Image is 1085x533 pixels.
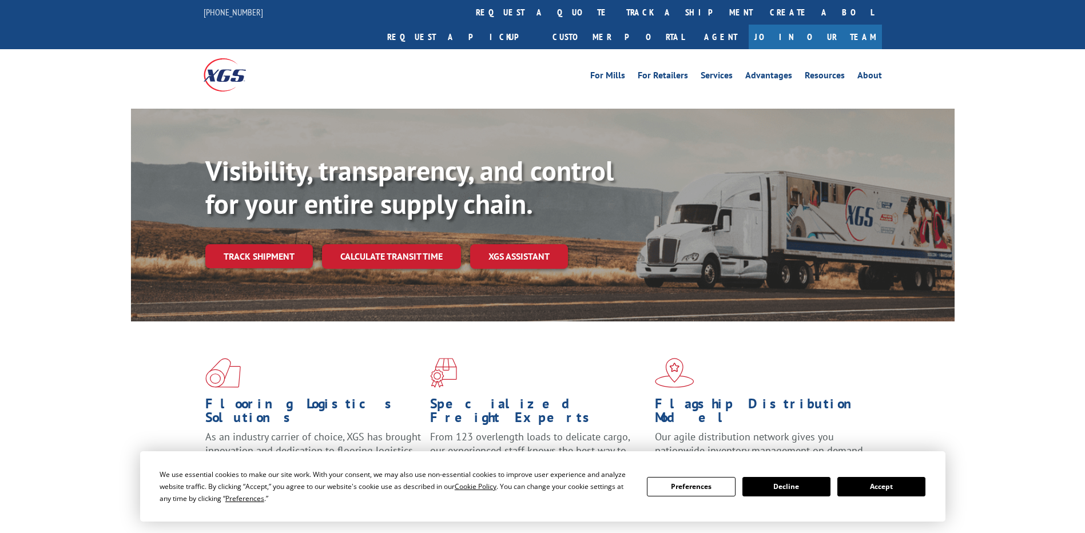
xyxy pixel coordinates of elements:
button: Preferences [647,477,735,496]
span: Preferences [225,494,264,503]
a: Customer Portal [544,25,693,49]
b: Visibility, transparency, and control for your entire supply chain. [205,153,614,221]
span: As an industry carrier of choice, XGS has brought innovation and dedication to flooring logistics... [205,430,421,471]
img: xgs-icon-flagship-distribution-model-red [655,358,694,388]
a: Advantages [745,71,792,83]
a: About [857,71,882,83]
a: Track shipment [205,244,313,268]
a: [PHONE_NUMBER] [204,6,263,18]
img: xgs-icon-total-supply-chain-intelligence-red [205,358,241,388]
a: Resources [805,71,845,83]
span: Our agile distribution network gives you nationwide inventory management on demand. [655,430,865,457]
a: Agent [693,25,749,49]
div: We use essential cookies to make our site work. With your consent, we may also use non-essential ... [160,468,633,504]
a: XGS ASSISTANT [470,244,568,269]
a: Request a pickup [379,25,544,49]
img: xgs-icon-focused-on-flooring-red [430,358,457,388]
h1: Flooring Logistics Solutions [205,397,422,430]
button: Decline [742,477,830,496]
a: For Retailers [638,71,688,83]
button: Accept [837,477,925,496]
span: Cookie Policy [455,482,496,491]
p: From 123 overlength loads to delicate cargo, our experienced staff knows the best way to move you... [430,430,646,481]
a: Services [701,71,733,83]
h1: Flagship Distribution Model [655,397,871,430]
a: Calculate transit time [322,244,461,269]
h1: Specialized Freight Experts [430,397,646,430]
a: For Mills [590,71,625,83]
a: Join Our Team [749,25,882,49]
div: Cookie Consent Prompt [140,451,945,522]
